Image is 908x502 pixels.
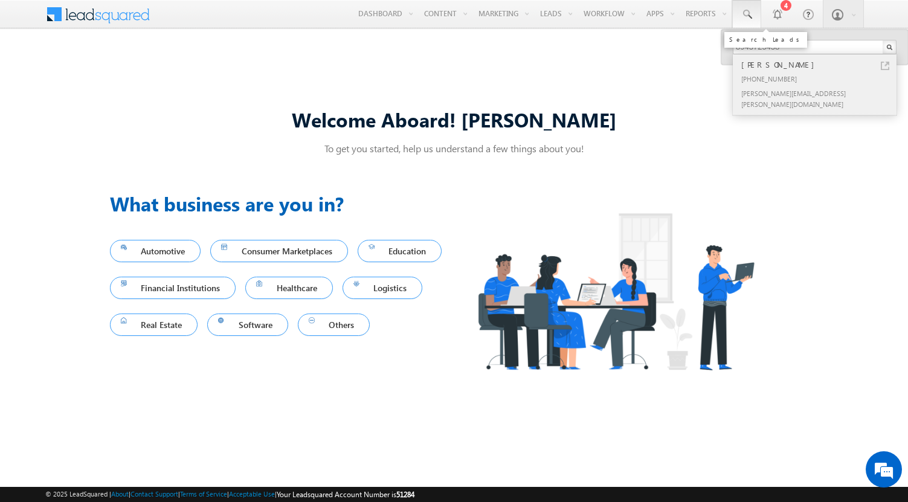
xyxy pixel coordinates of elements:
span: Software [218,317,277,333]
a: Terms of Service [180,490,227,498]
span: Your Leadsquared Account Number is [277,490,414,499]
div: [PERSON_NAME][EMAIL_ADDRESS][PERSON_NAME][DOMAIN_NAME] [739,86,901,111]
img: Industry.png [454,189,777,394]
span: Consumer Marketplaces [221,243,337,259]
a: Acceptable Use [229,490,275,498]
span: Others [309,317,359,333]
span: Real Estate [121,317,187,333]
div: [PHONE_NUMBER] [739,71,901,86]
h3: What business are you in? [110,189,454,218]
input: Search Leads [733,40,897,54]
span: Healthcare [256,280,322,296]
span: Logistics [353,280,412,296]
a: About [111,490,129,498]
a: Contact Support [130,490,178,498]
div: Search Leads [729,36,802,43]
div: [PERSON_NAME] [739,58,901,71]
span: Education [369,243,431,259]
p: To get you started, help us understand a few things about you! [110,142,799,155]
span: © 2025 LeadSquared | | | | | [45,489,414,500]
span: 51284 [396,490,414,499]
span: Automotive [121,243,190,259]
span: Financial Institutions [121,280,225,296]
div: Welcome Aboard! [PERSON_NAME] [110,106,799,132]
